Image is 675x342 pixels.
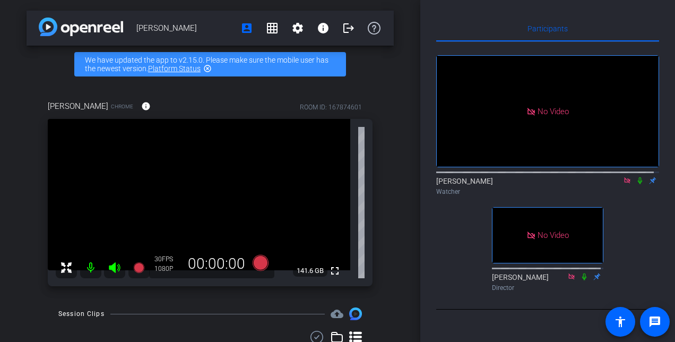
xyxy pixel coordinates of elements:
[648,315,661,328] mat-icon: message
[538,230,569,240] span: No Video
[492,283,603,293] div: Director
[48,100,108,112] span: [PERSON_NAME]
[181,255,252,273] div: 00:00:00
[203,64,212,73] mat-icon: highlight_off
[300,102,362,112] div: ROOM ID: 167874601
[148,64,201,73] a: Platform Status
[154,255,181,263] div: 30
[141,101,151,111] mat-icon: info
[436,176,659,196] div: [PERSON_NAME]
[527,25,568,32] span: Participants
[331,307,343,320] span: Destinations for your clips
[349,307,362,320] img: Session clips
[614,315,627,328] mat-icon: accessibility
[154,264,181,273] div: 1080P
[291,22,304,35] mat-icon: settings
[74,52,346,76] div: We have updated the app to v2.15.0. Please make sure the mobile user has the newest version.
[162,255,173,263] span: FPS
[136,18,234,39] span: [PERSON_NAME]
[317,22,330,35] mat-icon: info
[328,264,341,277] mat-icon: fullscreen
[342,22,355,35] mat-icon: logout
[111,102,133,110] span: Chrome
[266,22,279,35] mat-icon: grid_on
[58,309,105,319] div: Session Clips
[240,22,253,35] mat-icon: account_box
[436,187,659,196] div: Watcher
[538,106,569,116] span: No Video
[39,18,123,36] img: app-logo
[492,272,603,293] div: [PERSON_NAME]
[293,264,327,277] span: 141.6 GB
[331,307,343,320] mat-icon: cloud_upload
